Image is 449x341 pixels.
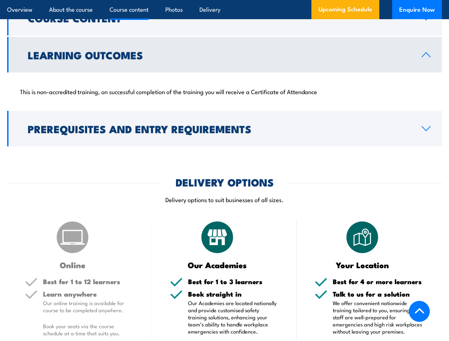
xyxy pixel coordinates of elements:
[7,195,442,204] p: Delivery options to suit businesses of all sizes.
[333,291,424,297] h5: Talk to us for a solution
[43,291,134,297] h5: Learn anywhere
[20,36,429,44] li: Interpreting the OHS legislative framework and it relationship to the HSR
[188,299,279,335] p: Our Academies are located nationally and provide customised safety training solutions, enhancing ...
[188,278,279,285] h5: Best for 1 to 3 learners
[20,88,429,95] p: This is non-accredited training, on successful completion of the training you will receive a Cert...
[43,278,134,285] h5: Best for 1 to 12 learners
[43,323,134,337] p: Book your seats via the course schedule at a time that suits you.
[28,50,410,59] h2: Learning Outcomes
[176,177,274,186] h2: DELIVERY OPTIONS
[170,261,265,269] h3: Our Academies
[188,291,279,297] h5: Book straight in
[28,13,410,22] h2: Course Content
[25,261,120,269] h3: Online
[7,111,442,146] a: Prerequisites and Entry Requirements
[43,299,134,314] p: Our online training is available for course to be completed anywhere.
[28,124,410,133] h2: Prerequisites and Entry Requirements
[7,37,442,72] a: Learning Outcomes
[333,278,424,285] h5: Best for 4 or more learners
[333,299,424,335] p: We offer convenient nationwide training tailored to you, ensuring your staff are well-prepared fo...
[315,261,410,269] h3: Your Location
